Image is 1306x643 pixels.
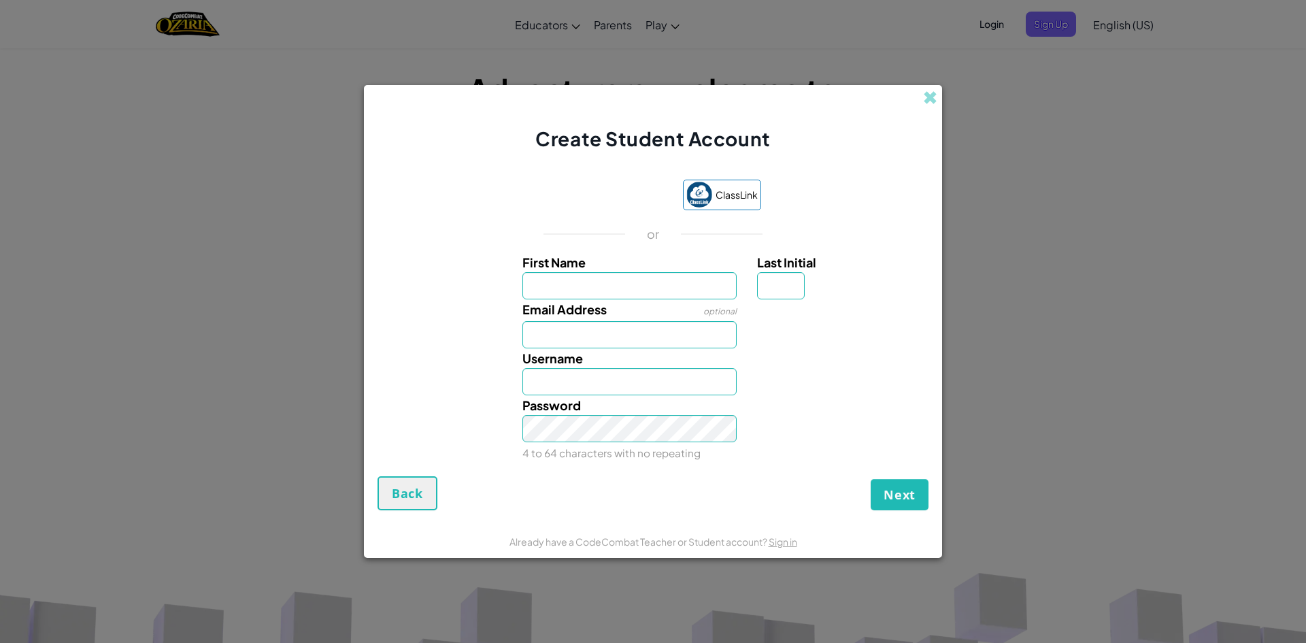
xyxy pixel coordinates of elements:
span: Password [522,397,581,413]
a: Sign in [769,535,797,548]
span: Already have a CodeCombat Teacher or Student account? [509,535,769,548]
span: Last Initial [757,254,816,270]
button: Back [378,476,437,510]
button: Next [871,479,928,510]
span: optional [703,306,737,316]
p: or [647,226,660,242]
img: classlink-logo-small.png [686,182,712,208]
span: Back [392,485,423,501]
span: Next [884,487,916,503]
span: Username [522,350,583,366]
span: ClassLink [716,185,758,205]
span: Create Student Account [535,127,770,150]
span: Email Address [522,301,607,317]
small: 4 to 64 characters with no repeating [522,446,701,459]
span: First Name [522,254,586,270]
iframe: Sign in with Google Button [538,181,676,211]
